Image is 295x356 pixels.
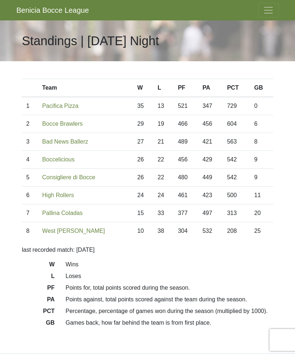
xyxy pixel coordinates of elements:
td: 10 [133,222,153,240]
td: 2 [22,115,38,133]
dt: PF [16,283,60,295]
td: 497 [198,204,223,222]
dt: GB [16,318,60,330]
td: 6 [22,187,38,204]
dd: Loses [60,272,279,281]
td: 24 [133,187,153,204]
td: 5 [22,169,38,187]
td: 542 [223,151,250,169]
td: 729 [223,97,250,115]
dt: W [16,260,60,272]
th: Team [38,79,133,97]
td: 26 [133,151,153,169]
td: 19 [153,115,174,133]
td: 8 [22,222,38,240]
td: 9 [250,151,273,169]
td: 313 [223,204,250,222]
td: 500 [223,187,250,204]
td: 21 [153,133,174,151]
h1: Standings | [DATE] Night [22,34,159,48]
td: 13 [153,97,174,115]
th: PF [173,79,198,97]
td: 1 [22,97,38,115]
td: 542 [223,169,250,187]
td: 4 [22,151,38,169]
td: 208 [223,222,250,240]
a: Consigliere di Bocce [42,174,95,180]
td: 489 [173,133,198,151]
a: Benicia Bocce League [16,3,89,17]
dd: Points for, total points scored during the season. [60,283,279,292]
td: 456 [198,115,223,133]
td: 38 [153,222,174,240]
th: L [153,79,174,97]
td: 9 [250,169,273,187]
td: 25 [250,222,273,240]
dd: Points against, total points scored against the team during the season. [60,295,279,304]
td: 22 [153,169,174,187]
dt: L [16,272,60,283]
td: 456 [173,151,198,169]
td: 29 [133,115,153,133]
th: W [133,79,153,97]
td: 347 [198,97,223,115]
td: 26 [133,169,153,187]
dt: PA [16,295,60,307]
td: 24 [153,187,174,204]
td: 421 [198,133,223,151]
td: 3 [22,133,38,151]
td: 8 [250,133,273,151]
td: 480 [173,169,198,187]
td: 461 [173,187,198,204]
td: 429 [198,151,223,169]
td: 521 [173,97,198,115]
a: High Rollers [42,192,74,198]
td: 7 [22,204,38,222]
th: PCT [223,79,250,97]
a: Pacifica Pizza [42,103,79,109]
td: 35 [133,97,153,115]
button: Toggle navigation [258,3,279,17]
a: Boccelicious [42,156,75,163]
dd: Games back, how far behind the team is from first place. [60,318,279,327]
a: Bad News Ballerz [42,138,88,145]
td: 15 [133,204,153,222]
a: West [PERSON_NAME] [42,228,105,234]
td: 6 [250,115,273,133]
td: 33 [153,204,174,222]
td: 563 [223,133,250,151]
dd: Wins [60,260,279,269]
dd: Percentage, percentage of games won during the season (multiplied by 1000). [60,307,279,316]
td: 604 [223,115,250,133]
td: 532 [198,222,223,240]
td: 423 [198,187,223,204]
th: GB [250,79,273,97]
td: 377 [173,204,198,222]
td: 304 [173,222,198,240]
th: PA [198,79,223,97]
td: 0 [250,97,273,115]
td: 27 [133,133,153,151]
td: 449 [198,169,223,187]
p: last recorded match: [DATE] [22,246,273,254]
dt: PCT [16,307,60,318]
td: 22 [153,151,174,169]
a: Bocce Brawlers [42,121,83,127]
a: Pallina Coladas [42,210,83,216]
td: 11 [250,187,273,204]
td: 20 [250,204,273,222]
td: 466 [173,115,198,133]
